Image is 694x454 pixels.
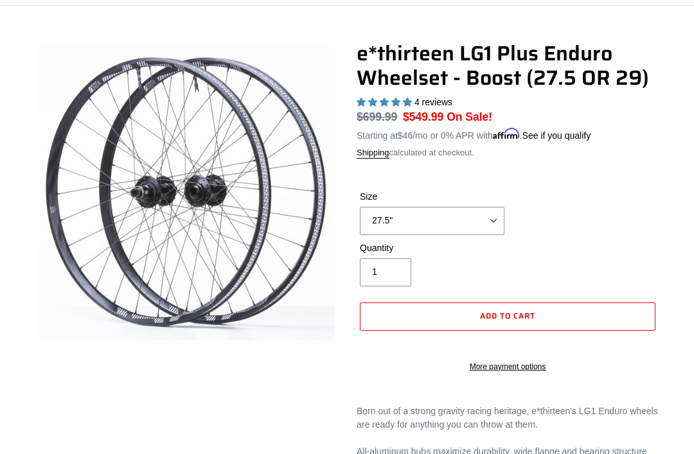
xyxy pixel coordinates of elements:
[357,146,659,159] div: calculated at checkout.
[522,130,591,141] a: See if you qualify - Learn more about Affirm Financing (opens in modal)
[357,41,659,91] h1: e*thirteen LG1 Plus Enduro Wheelset - Boost (27.5 OR 29)
[360,190,504,204] label: Size
[357,126,591,143] p: Starting at /mo or 0% APR with .
[414,97,452,107] span: 4 reviews
[360,361,655,372] a: More payment options
[357,97,414,107] span: 5.00 stars
[480,310,535,322] span: Add to cart
[447,109,492,125] span: On Sale!
[493,128,520,139] span: Affirm
[357,405,659,432] div: Born out of a strong gravity racing heritage, e*thirteen's LG1 Enduro wheels are ready for anythi...
[360,302,655,331] button: Add to cart
[403,110,443,123] span: $549.99
[357,148,389,159] a: Shipping
[398,130,413,141] span: $46
[360,241,504,255] label: Quantity
[357,110,397,123] s: $699.99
